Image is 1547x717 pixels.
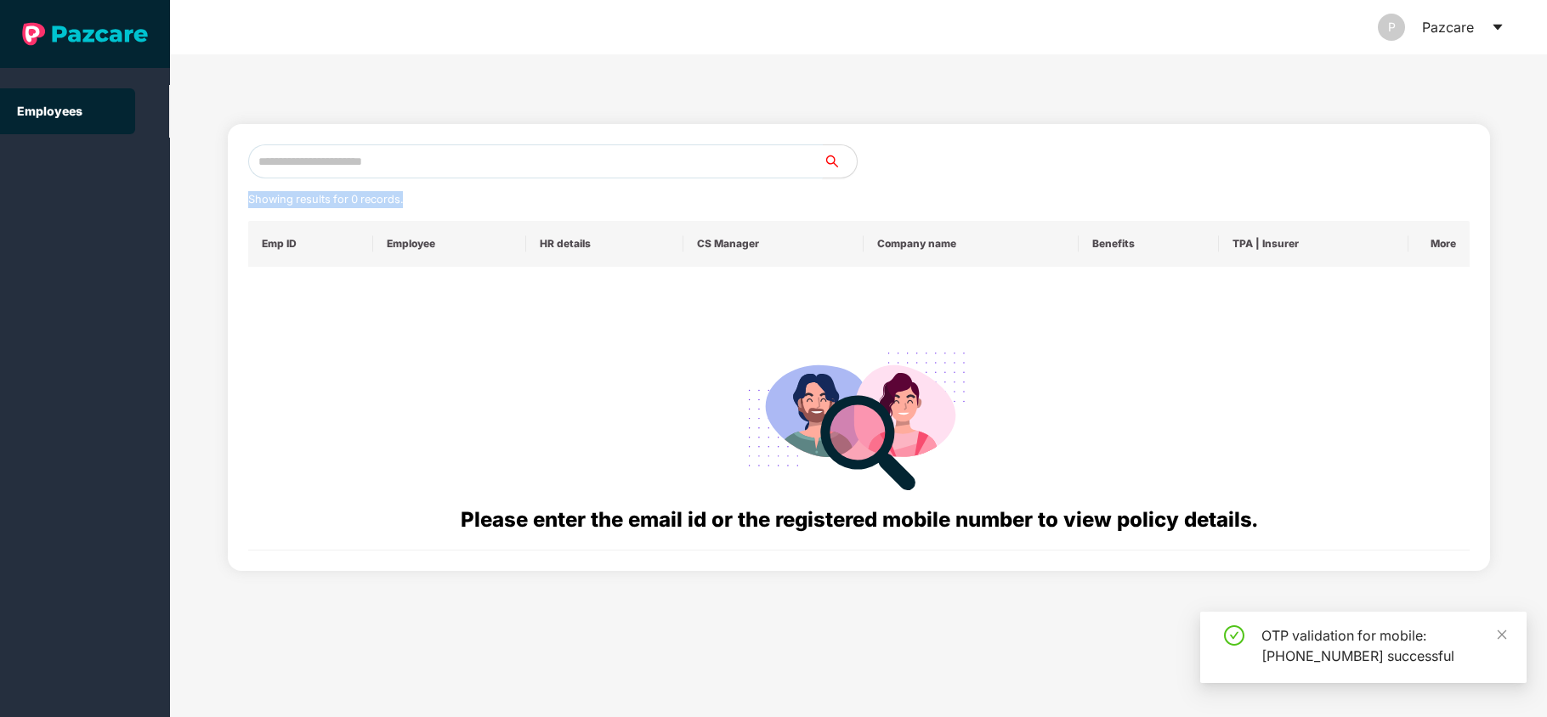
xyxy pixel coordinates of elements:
[1219,221,1408,267] th: TPA | Insurer
[17,104,82,118] a: Employees
[1388,14,1396,41] span: P
[1261,625,1506,666] div: OTP validation for mobile: [PHONE_NUMBER] successful
[736,331,981,504] img: svg+xml;base64,PHN2ZyB4bWxucz0iaHR0cDovL3d3dy53My5vcmcvMjAwMC9zdmciIHdpZHRoPSIyODgiIGhlaWdodD0iMj...
[248,221,373,267] th: Emp ID
[1491,20,1504,34] span: caret-down
[526,221,684,267] th: HR details
[683,221,864,267] th: CS Manager
[1224,625,1244,646] span: check-circle
[822,155,857,168] span: search
[461,507,1257,532] span: Please enter the email id or the registered mobile number to view policy details.
[822,144,858,178] button: search
[864,221,1078,267] th: Company name
[1408,221,1470,267] th: More
[1496,629,1508,641] span: close
[248,193,403,206] span: Showing results for 0 records.
[373,221,526,267] th: Employee
[1079,221,1220,267] th: Benefits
